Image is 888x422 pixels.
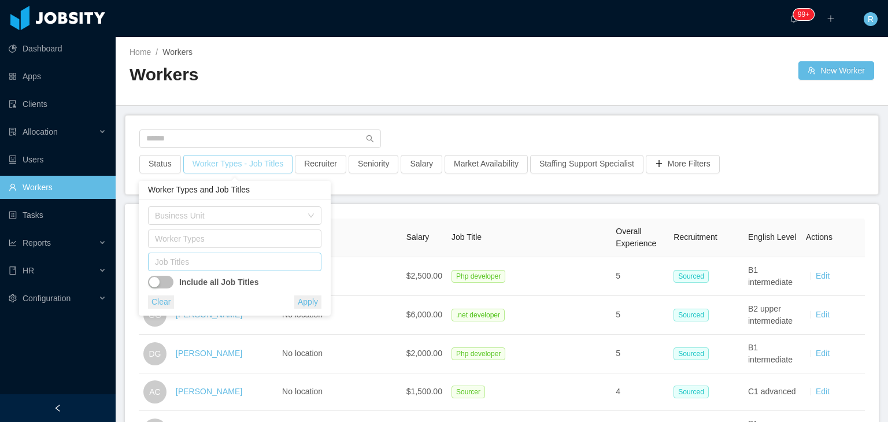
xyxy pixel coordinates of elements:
[406,310,442,319] span: $6,000.00
[674,271,713,280] a: Sourced
[674,349,713,358] a: Sourced
[611,335,669,373] td: 5
[452,270,505,283] span: Php developer
[9,37,106,60] a: icon: pie-chartDashboard
[793,9,814,20] sup: 219
[9,266,17,275] i: icon: book
[748,232,796,242] span: English Level
[816,310,830,319] a: Edit
[176,349,242,358] a: [PERSON_NAME]
[806,232,832,242] span: Actions
[9,128,17,136] i: icon: solution
[149,342,161,365] span: DG
[9,65,106,88] a: icon: appstoreApps
[530,155,643,173] button: Staffing Support Specialist
[9,92,106,116] a: icon: auditClients
[277,296,402,335] td: No location
[9,294,17,302] i: icon: setting
[674,310,713,319] a: Sourced
[406,349,442,358] span: $2,000.00
[401,155,442,173] button: Salary
[674,386,709,398] span: Sourced
[9,239,17,247] i: icon: line-chart
[277,373,402,411] td: No location
[155,210,302,221] div: Business Unit
[129,63,502,87] h2: Workers
[129,47,151,57] a: Home
[406,232,430,242] span: Salary
[611,296,669,335] td: 5
[294,295,321,309] button: Apply
[816,271,830,280] a: Edit
[148,295,174,309] button: Clear
[743,373,801,411] td: C1 advanced
[452,309,505,321] span: .net developer
[23,238,51,247] span: Reports
[277,335,402,373] td: No location
[183,155,293,173] button: Worker Types - Job Titles
[295,155,346,173] button: Recruiter
[155,256,309,268] div: Job Titles
[611,373,669,411] td: 4
[406,387,442,396] span: $1,500.00
[162,47,193,57] span: Workers
[674,270,709,283] span: Sourced
[277,257,402,296] td: No location
[139,155,181,173] button: Status
[9,176,106,199] a: icon: userWorkers
[743,335,801,373] td: B1 intermediate
[9,148,106,171] a: icon: robotUsers
[674,309,709,321] span: Sourced
[868,12,874,26] span: R
[611,257,669,296] td: 5
[23,294,71,303] span: Configuration
[308,212,314,220] i: icon: down
[452,386,485,398] span: Sourcer
[155,233,309,245] div: Worker Types
[452,347,505,360] span: Php developer
[176,387,242,396] a: [PERSON_NAME]
[452,232,482,242] span: Job Title
[179,276,258,288] strong: Include all Job Titles
[790,14,798,23] i: icon: bell
[9,203,106,227] a: icon: profileTasks
[23,266,34,275] span: HR
[156,47,158,57] span: /
[743,257,801,296] td: B1 intermediate
[149,380,160,404] span: AC
[816,387,830,396] a: Edit
[674,387,713,396] a: Sourced
[406,271,442,280] span: $2,500.00
[798,61,874,80] button: icon: usergroup-addNew Worker
[674,347,709,360] span: Sourced
[616,227,656,248] span: Overall Experience
[827,14,835,23] i: icon: plus
[646,155,720,173] button: icon: plusMore Filters
[366,135,374,143] i: icon: search
[139,181,331,199] div: Worker Types and Job Titles
[23,127,58,136] span: Allocation
[816,349,830,358] a: Edit
[674,232,717,242] span: Recruitment
[445,155,528,173] button: Market Availability
[743,296,801,335] td: B2 upper intermediate
[349,155,398,173] button: Seniority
